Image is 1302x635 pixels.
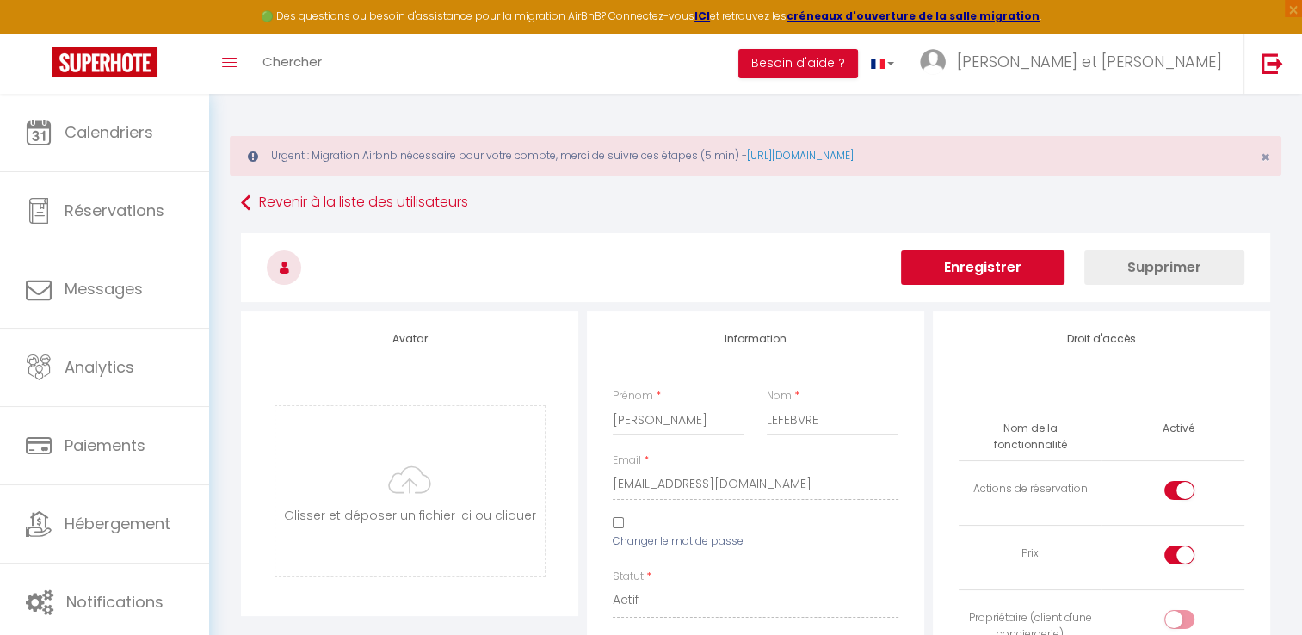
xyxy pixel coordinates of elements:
img: logout [1262,52,1283,74]
h4: Information [613,333,898,345]
button: Ouvrir le widget de chat LiveChat [14,7,65,59]
h4: Avatar [267,333,552,345]
div: Prix [966,546,1095,562]
a: ICI [694,9,710,23]
span: Chercher [262,52,322,71]
label: Changer le mot de passe [613,533,744,550]
label: Nom [767,388,792,404]
label: Statut [613,569,644,585]
button: Besoin d'aide ? [738,49,858,78]
a: Revenir à la liste des utilisateurs [241,188,1270,219]
span: Messages [65,278,143,299]
label: Prénom [613,388,653,404]
button: Supprimer [1084,250,1244,285]
button: Enregistrer [901,250,1064,285]
span: Analytics [65,356,134,378]
span: Hébergement [65,513,170,534]
button: Close [1261,150,1270,165]
label: Email [613,453,641,469]
h4: Droit d'accès [959,333,1244,345]
a: ... [PERSON_NAME] et [PERSON_NAME] [907,34,1243,94]
th: Nom de la fonctionnalité [959,414,1101,460]
img: ... [920,49,946,75]
a: [URL][DOMAIN_NAME] [747,148,854,163]
span: Paiements [65,435,145,456]
img: Super Booking [52,47,157,77]
span: [PERSON_NAME] et [PERSON_NAME] [957,51,1222,72]
span: Notifications [66,591,164,613]
th: Activé [1156,414,1201,444]
span: × [1261,146,1270,168]
div: Actions de réservation [966,481,1095,497]
a: Chercher [250,34,335,94]
span: Réservations [65,200,164,221]
span: Calendriers [65,121,153,143]
div: Urgent : Migration Airbnb nécessaire pour votre compte, merci de suivre ces étapes (5 min) - [230,136,1281,176]
a: créneaux d'ouverture de la salle migration [787,9,1040,23]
